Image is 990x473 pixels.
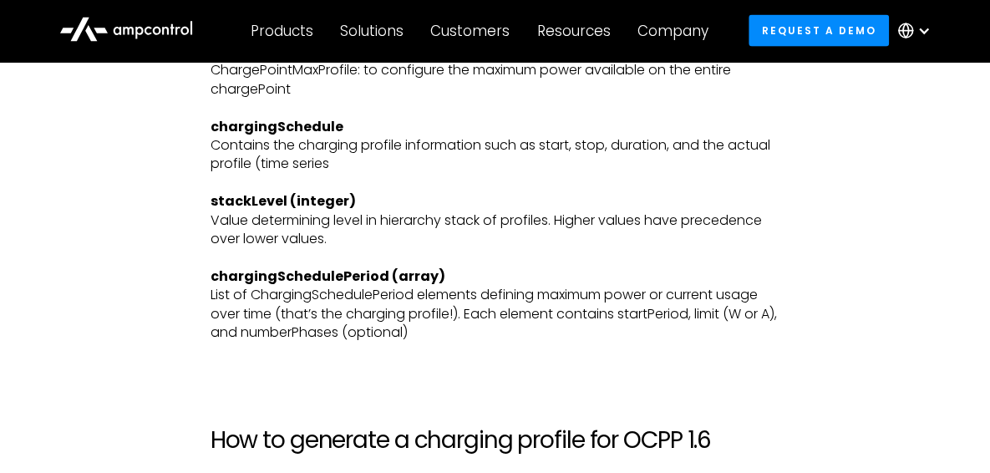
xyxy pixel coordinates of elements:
[251,22,313,40] div: Products
[637,22,708,40] div: Company
[211,117,343,136] strong: chargingSchedule
[536,22,610,40] div: Resources
[430,22,510,40] div: Customers
[211,267,445,286] strong: chargingSchedulePeriod (array)
[340,22,404,40] div: Solutions
[749,15,889,46] a: Request a demo
[211,426,780,455] h2: How to generate a charging profile for OCPP 1.6
[211,191,356,211] strong: stackLevel (integer)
